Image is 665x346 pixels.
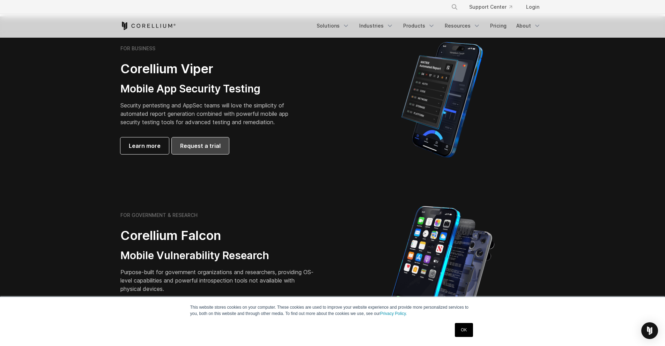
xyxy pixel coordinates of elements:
[448,1,461,13] button: Search
[355,20,398,32] a: Industries
[464,1,518,13] a: Support Center
[120,137,169,154] a: Learn more
[120,101,299,126] p: Security pentesting and AppSec teams will love the simplicity of automated report generation comb...
[520,1,545,13] a: Login
[190,304,475,317] p: This website stores cookies on your computer. These cookies are used to improve your website expe...
[641,322,658,339] div: Open Intercom Messenger
[441,20,485,32] a: Resources
[486,20,511,32] a: Pricing
[172,137,229,154] a: Request a trial
[390,39,495,161] img: Corellium MATRIX automated report on iPhone showing app vulnerability test results across securit...
[390,205,495,328] img: iPhone model separated into the mechanics used to build the physical device.
[455,323,473,337] a: OK
[512,20,545,32] a: About
[120,45,155,52] h6: FOR BUSINESS
[312,20,354,32] a: Solutions
[443,1,545,13] div: Navigation Menu
[312,20,545,32] div: Navigation Menu
[120,22,176,30] a: Corellium Home
[180,142,221,150] span: Request a trial
[399,20,439,32] a: Products
[120,249,316,262] h3: Mobile Vulnerability Research
[120,82,299,96] h3: Mobile App Security Testing
[120,61,299,77] h2: Corellium Viper
[120,268,316,293] p: Purpose-built for government organizations and researchers, providing OS-level capabilities and p...
[120,212,198,218] h6: FOR GOVERNMENT & RESEARCH
[120,228,316,243] h2: Corellium Falcon
[129,142,161,150] span: Learn more
[380,311,407,316] a: Privacy Policy.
